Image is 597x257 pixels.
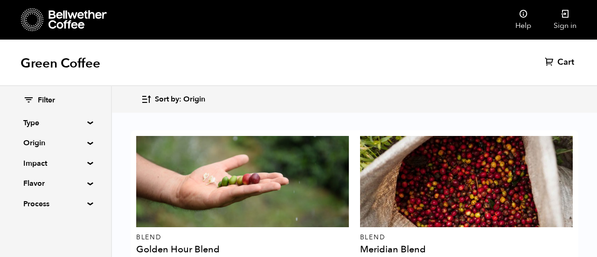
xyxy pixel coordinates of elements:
[545,57,576,68] a: Cart
[21,55,100,72] h1: Green Coffee
[23,178,88,189] summary: Flavor
[141,88,205,110] button: Sort by: Origin
[155,95,205,105] span: Sort by: Origin
[38,95,55,106] span: Filter
[136,245,349,254] h4: Golden Hour Blend
[557,57,574,68] span: Cart
[136,234,349,241] p: Blend
[23,117,88,128] summary: Type
[360,234,573,241] p: Blend
[23,158,88,169] summary: Impact
[23,198,88,210] summary: Process
[23,137,88,149] summary: Origin
[360,245,573,254] h4: Meridian Blend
